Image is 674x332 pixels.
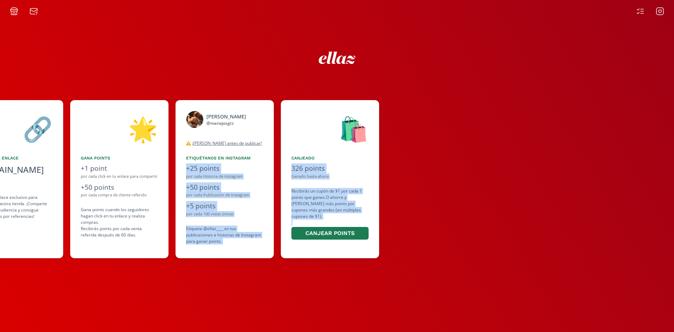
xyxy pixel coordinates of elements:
[81,207,158,238] div: Gana points cuando los seguidores hagan click en tu enlace y realiza compras . Recibirás points p...
[81,182,158,193] div: +50 points
[186,192,263,198] div: por cada Publicación de Instagram
[291,163,369,174] div: 326 points
[186,111,204,128] img: 525050199_18512760718046805_4512899896718383322_n.jpg
[186,163,263,174] div: +25 points
[291,227,369,240] button: Canjear points
[319,52,356,64] img: ew9eVGDHp6dD
[186,211,263,217] div: por cada 100 vistas únicas
[81,111,158,147] div: 🌟
[186,182,263,193] div: +50 points
[186,174,263,180] div: por cada Historia de Instagram
[81,174,158,180] div: por cada click en tu enlace para compartir
[192,140,262,146] u: ¡[PERSON_NAME] antes de publicar!
[206,120,246,126] div: @ mariajosgtz
[206,113,246,120] div: [PERSON_NAME]
[186,226,263,245] div: Etiqueta @ellaz____ en tus publicaciones e historias de Instagram para ganar points.
[81,192,158,198] div: por cada compra de cliente referido
[291,174,369,180] div: Ganado hasta ahora
[291,155,369,161] div: Canjeado
[186,155,263,161] div: Etiquétanos en Instagram
[291,111,369,147] div: 🛍️
[186,201,263,211] div: +5 points
[81,155,158,161] div: Gana points
[291,188,369,241] div: Recibirás un cupón de $1 por cada 1 points que ganes. O ahorre y [PERSON_NAME] más points por cup...
[81,163,158,174] div: +1 point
